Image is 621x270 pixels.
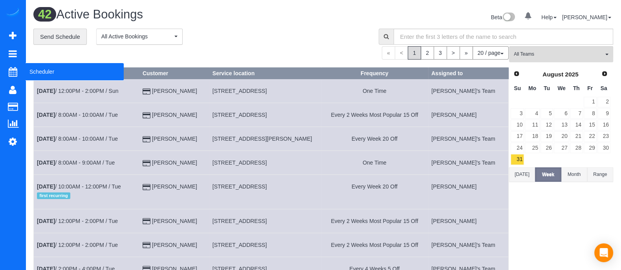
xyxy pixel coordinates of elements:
a: 8 [584,108,597,119]
a: 19 [540,131,553,142]
td: Frequency [321,175,428,209]
a: 12 [540,120,553,130]
th: Frequency [321,68,428,79]
td: Frequency [321,127,428,151]
a: 9 [597,108,610,119]
a: [DATE]/ 10:00AM - 12:00PM / Tue [37,183,121,190]
th: Assigned to [428,68,509,79]
button: Range [587,167,613,182]
a: 26 [540,143,553,153]
span: « [382,46,395,60]
button: All Active Bookings [96,29,183,45]
ol: All Teams [509,46,613,58]
span: Friday [587,85,593,91]
a: 15 [584,120,597,130]
span: [STREET_ADDRESS] [212,183,267,190]
td: Assigned to [428,233,509,257]
a: 23 [597,131,610,142]
span: Wednesday [557,85,566,91]
a: 17 [511,131,524,142]
b: [DATE] [37,112,55,118]
td: Service location [209,103,321,127]
td: Assigned to [428,175,509,209]
span: [STREET_ADDRESS] [212,159,267,166]
span: Saturday [601,85,607,91]
i: Credit Card Payment [143,137,150,142]
td: Customer [139,79,209,103]
a: 27 [554,143,569,153]
td: Schedule date [34,127,139,151]
a: 7 [570,108,583,119]
td: Assigned to [428,103,509,127]
b: [DATE] [37,218,55,224]
img: New interface [502,13,515,23]
a: [DATE]/ 8:00AM - 9:00AM / Tue [37,159,115,166]
b: [DATE] [37,136,55,142]
a: [PERSON_NAME] [152,112,197,118]
span: 1 [408,46,421,60]
td: Schedule date [34,175,139,209]
td: Schedule date [34,79,139,103]
td: Service location [209,79,321,103]
a: 14 [570,120,583,130]
span: All Teams [514,51,603,58]
td: Frequency [321,79,428,103]
td: Frequency [321,103,428,127]
a: 29 [584,143,597,153]
span: [STREET_ADDRESS] [212,218,267,224]
a: 4 [525,108,539,119]
a: Beta [491,14,515,20]
i: Credit Card Payment [143,243,150,248]
b: [DATE] [37,183,55,190]
a: 11 [525,120,539,130]
td: Schedule date [34,103,139,127]
td: Customer [139,233,209,257]
td: Service location [209,127,321,151]
td: Service location [209,175,321,209]
i: Credit Card Payment [143,113,150,118]
a: [DATE]/ 12:00PM - 2:00PM / Sun [37,88,119,94]
a: 16 [597,120,610,130]
td: Customer [139,209,209,233]
span: < [395,46,408,60]
th: Customer [139,68,209,79]
td: Schedule date [34,233,139,257]
a: [PERSON_NAME] [152,136,197,142]
b: [DATE] [37,159,55,166]
a: 3 [511,108,524,119]
td: Customer [139,151,209,175]
a: 2 [421,46,434,60]
a: Next [599,69,610,80]
a: [DATE]/ 8:00AM - 10:00AM / Tue [37,112,118,118]
td: Frequency [321,209,428,233]
a: 31 [511,154,524,165]
td: Assigned to [428,209,509,233]
b: [DATE] [37,242,55,248]
img: Automaid Logo [5,8,20,19]
td: Service location [209,151,321,175]
button: [DATE] [509,167,535,182]
td: Frequency [321,151,428,175]
a: 30 [597,143,610,153]
a: 25 [525,143,539,153]
span: 42 [33,7,56,22]
a: [PERSON_NAME] [152,218,197,224]
button: Month [561,167,587,182]
div: Open Intercom Messenger [594,243,613,262]
span: Sunday [514,85,521,91]
a: [PERSON_NAME] [562,14,611,20]
button: Week [535,167,561,182]
td: Schedule date [34,209,139,233]
a: 3 [434,46,447,60]
a: 2 [597,97,610,107]
i: Credit Card Payment [143,161,150,166]
td: Schedule date [34,151,139,175]
td: Assigned to [428,79,509,103]
span: August [542,71,563,78]
span: first recurring [37,192,70,199]
a: 18 [525,131,539,142]
td: Customer [139,103,209,127]
span: Monday [528,85,536,91]
a: Send Schedule [33,29,87,45]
